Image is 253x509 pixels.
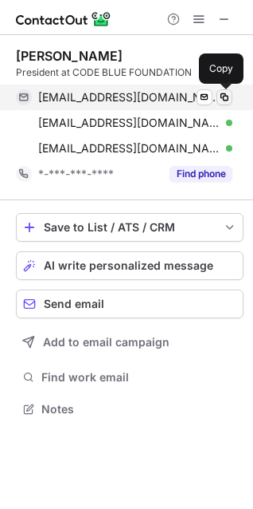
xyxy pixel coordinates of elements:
span: Notes [41,402,237,416]
button: Notes [16,398,243,420]
div: President at CODE BLUE FOUNDATION [16,65,243,80]
button: Reveal Button [169,166,232,182]
button: Add to email campaign [16,328,243,357]
span: [EMAIL_ADDRESS][DOMAIN_NAME] [38,90,220,105]
img: ContactOut v5.3.10 [16,10,111,29]
span: Add to email campaign [43,336,169,349]
button: AI write personalized message [16,251,243,280]
span: AI write personalized message [44,259,213,272]
button: Find work email [16,366,243,389]
span: Find work email [41,370,237,385]
span: [EMAIL_ADDRESS][DOMAIN_NAME] [38,141,220,156]
span: Send email [44,298,104,310]
button: save-profile-one-click [16,213,243,242]
div: Save to List / ATS / CRM [44,221,216,234]
div: [PERSON_NAME] [16,48,123,64]
span: [EMAIL_ADDRESS][DOMAIN_NAME] [38,116,220,130]
button: Send email [16,290,243,318]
